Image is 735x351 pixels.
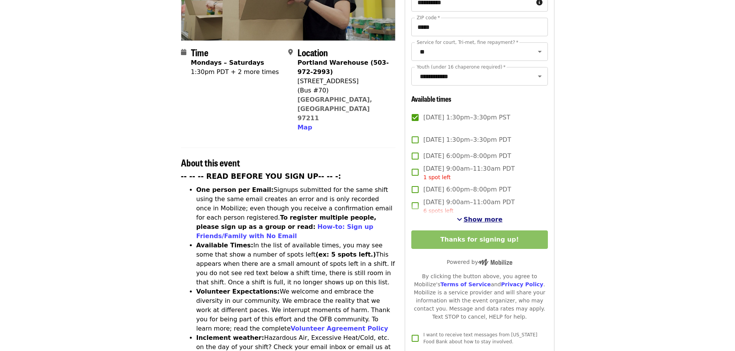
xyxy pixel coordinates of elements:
div: (Bus #70) [297,86,389,95]
strong: To register multiple people, please sign up as a group or read: [196,214,377,230]
li: We welcome and embrace the diversity in our community. We embrace the reality that we work at dif... [196,287,396,333]
strong: (ex: 5 spots left.) [316,251,376,258]
button: Map [297,123,312,132]
div: 1:30pm PDT + 2 more times [191,67,279,77]
strong: Portland Warehouse (503-972-2993) [297,59,389,76]
li: In the list of available times, you may see some that show a number of spots left This appears wh... [196,241,396,287]
span: Map [297,124,312,131]
button: Open [534,46,545,57]
span: Available times [411,94,451,104]
span: Time [191,45,208,59]
strong: Inclement weather: [196,334,264,341]
strong: Available Times: [196,242,253,249]
li: Signups submitted for the same shift using the same email creates an error and is only recorded o... [196,185,396,241]
span: [DATE] 6:00pm–8:00pm PDT [423,185,511,194]
button: Thanks for signing up! [411,230,547,249]
span: [DATE] 6:00pm–8:00pm PDT [423,151,511,161]
span: About this event [181,156,240,169]
a: How-to: Sign up Friends/Family with No Email [196,223,373,240]
span: Show more [464,216,503,223]
a: Volunteer Agreement Policy [291,325,388,332]
span: Location [297,45,328,59]
span: 1 spot left [423,174,451,180]
span: I want to receive text messages from [US_STATE] Food Bank about how to stay involved. [423,332,537,344]
span: [DATE] 1:30pm–3:30pm PST [423,113,510,122]
label: Service for court, Tri-met, fine repayment? [417,40,519,45]
span: [DATE] 1:30pm–3:30pm PDT [423,135,511,144]
label: ZIP code [417,15,440,20]
span: 6 spots left [423,208,453,214]
span: Powered by [447,259,512,265]
strong: -- -- -- READ BEFORE YOU SIGN UP-- -- -: [181,172,341,180]
i: map-marker-alt icon [288,49,293,56]
div: By clicking the button above, you agree to Mobilize's and . Mobilize is a service provider and wi... [411,272,547,321]
strong: Volunteer Expectations: [196,288,280,295]
a: Terms of Service [440,281,491,287]
div: [STREET_ADDRESS] [297,77,389,86]
span: [DATE] 9:00am–11:00am PDT [423,198,515,215]
strong: Mondays – Saturdays [191,59,264,66]
a: [GEOGRAPHIC_DATA], [GEOGRAPHIC_DATA] 97211 [297,96,372,122]
strong: One person per Email: [196,186,274,193]
input: ZIP code [411,18,547,36]
a: Privacy Policy [501,281,543,287]
i: calendar icon [181,49,186,56]
label: Youth (under 16 chaperone required) [417,65,505,69]
button: Open [534,71,545,82]
img: Powered by Mobilize [478,259,512,266]
button: See more timeslots [457,215,503,224]
span: [DATE] 9:00am–11:30am PDT [423,164,515,181]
